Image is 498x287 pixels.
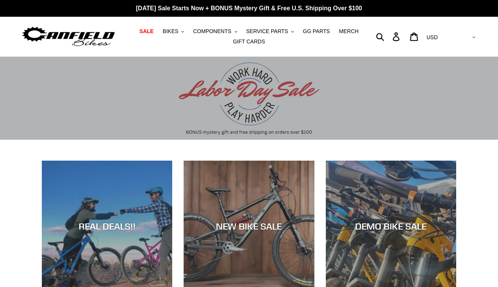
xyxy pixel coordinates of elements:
[136,26,157,37] a: SALE
[299,26,334,37] a: GG PARTS
[159,26,188,37] button: BIKES
[193,28,231,35] span: COMPONENTS
[303,28,330,35] span: GG PARTS
[242,26,297,37] button: SERVICE PARTS
[163,28,178,35] span: BIKES
[326,221,456,232] div: DEMO BIKE SALE
[140,28,154,35] span: SALE
[229,37,269,47] a: GIFT CARDS
[233,38,265,45] span: GIFT CARDS
[189,26,241,37] button: COMPONENTS
[246,28,288,35] span: SERVICE PARTS
[184,221,314,232] div: NEW BIKE SALE
[339,28,358,35] span: MERCH
[42,221,172,232] div: REAL DEALS!!
[21,25,116,49] img: Canfield Bikes
[335,26,362,37] a: MERCH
